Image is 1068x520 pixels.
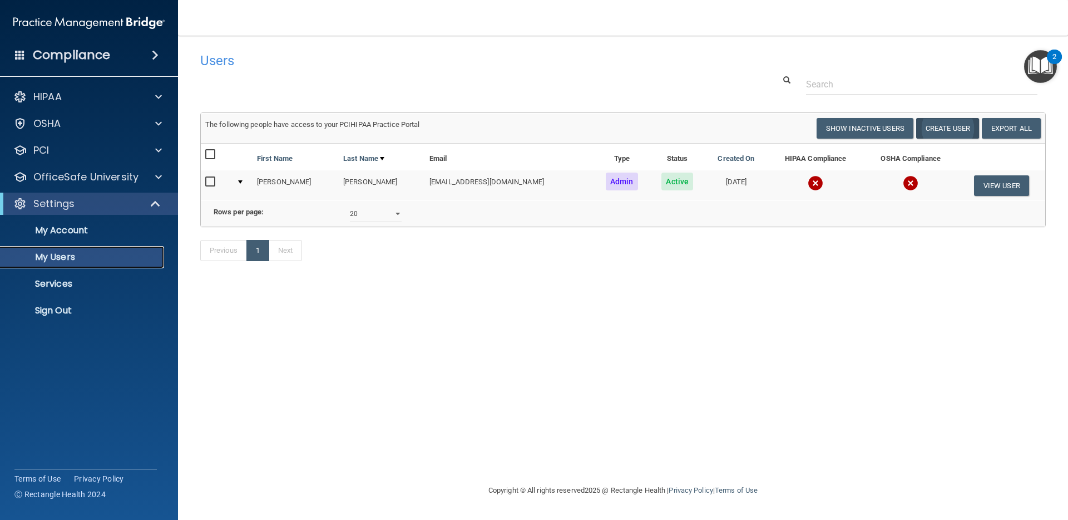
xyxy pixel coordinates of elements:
a: Privacy Policy [74,473,124,484]
a: Last Name [343,152,384,165]
span: Ⓒ Rectangle Health 2024 [14,489,106,500]
td: [EMAIL_ADDRESS][DOMAIN_NAME] [425,170,594,200]
a: 1 [246,240,269,261]
a: Previous [200,240,247,261]
a: Created On [718,152,754,165]
img: cross.ca9f0e7f.svg [903,175,918,191]
a: Privacy Policy [669,486,713,494]
a: OfficeSafe University [13,170,162,184]
h4: Compliance [33,47,110,63]
a: Terms of Use [715,486,758,494]
span: The following people have access to your PCIHIPAA Practice Portal [205,120,420,129]
th: Status [650,144,705,170]
p: My Account [7,225,159,236]
button: View User [974,175,1029,196]
th: HIPAA Compliance [768,144,864,170]
th: OSHA Compliance [864,144,958,170]
input: Search [806,74,1037,95]
h4: Users [200,53,686,68]
a: Export All [982,118,1041,139]
a: Terms of Use [14,473,61,484]
th: Email [425,144,594,170]
td: [PERSON_NAME] [339,170,425,200]
p: PCI [33,144,49,157]
p: OSHA [33,117,61,130]
p: Settings [33,197,75,210]
p: Services [7,278,159,290]
p: HIPAA [33,90,62,104]
span: Active [661,173,693,190]
button: Open Resource Center, 2 new notifications [1024,50,1057,83]
span: Admin [606,173,638,190]
a: PCI [13,144,162,157]
b: Rows per page: [214,208,264,216]
button: Show Inactive Users [817,118,913,139]
a: Settings [13,197,161,210]
p: Sign Out [7,305,159,316]
button: Create User [916,118,979,139]
iframe: Drift Widget Chat Controller [876,441,1055,485]
div: Copyright © All rights reserved 2025 @ Rectangle Health | | [420,473,826,508]
th: Type [594,144,650,170]
a: Next [269,240,302,261]
a: OSHA [13,117,162,130]
a: First Name [257,152,293,165]
img: cross.ca9f0e7f.svg [808,175,823,191]
img: PMB logo [13,12,165,34]
div: 2 [1052,57,1056,71]
p: My Users [7,252,159,263]
td: [PERSON_NAME] [253,170,339,200]
a: HIPAA [13,90,162,104]
td: [DATE] [705,170,767,200]
p: OfficeSafe University [33,170,139,184]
